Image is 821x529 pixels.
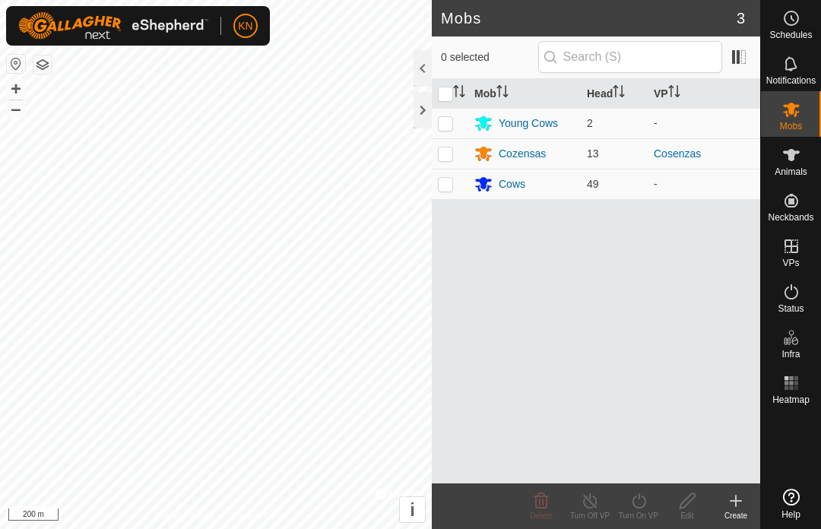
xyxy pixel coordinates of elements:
span: 13 [587,147,599,160]
p-sorticon: Activate to sort [496,87,509,100]
span: 49 [587,178,599,190]
span: VPs [782,258,799,268]
button: Map Layers [33,55,52,74]
a: Privacy Policy [156,509,213,523]
td: - [648,169,760,199]
div: Turn Off VP [566,510,614,521]
span: KN [238,18,252,34]
span: Infra [781,350,800,359]
span: Neckbands [768,213,813,222]
span: Delete [531,512,553,520]
div: Cows [499,176,525,192]
input: Search (S) [538,41,722,73]
p-sorticon: Activate to sort [453,87,465,100]
th: VP [648,79,760,109]
span: Notifications [766,76,816,85]
p-sorticon: Activate to sort [613,87,625,100]
img: Gallagher Logo [18,12,208,40]
span: 2 [587,117,593,129]
th: Mob [468,79,581,109]
button: + [7,80,25,98]
span: 0 selected [441,49,538,65]
div: Create [712,510,760,521]
span: 3 [737,7,745,30]
button: Reset Map [7,55,25,73]
span: i [410,499,415,520]
span: Heatmap [772,395,810,404]
p-sorticon: Activate to sort [668,87,680,100]
div: Edit [663,510,712,521]
th: Head [581,79,648,109]
span: Mobs [780,122,802,131]
div: Young Cows [499,116,558,131]
div: Cozensas [499,146,546,162]
button: i [400,497,425,522]
a: Contact Us [231,509,276,523]
span: Animals [775,167,807,176]
span: Schedules [769,30,812,40]
td: - [648,108,760,138]
span: Help [781,510,800,519]
a: Cosenzas [654,147,701,160]
a: Help [761,483,821,525]
div: Turn On VP [614,510,663,521]
h2: Mobs [441,9,737,27]
span: Status [778,304,804,313]
button: – [7,100,25,118]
